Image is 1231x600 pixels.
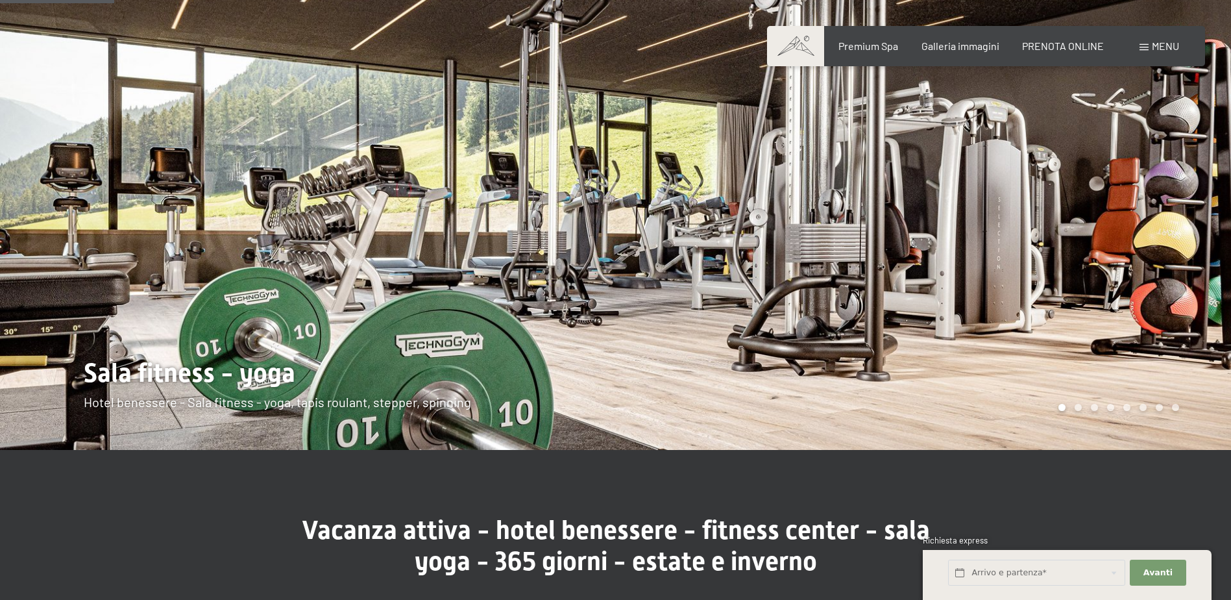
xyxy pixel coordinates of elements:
div: Carousel Page 1 (Current Slide) [1058,404,1066,411]
span: Menu [1152,40,1179,52]
button: Avanti [1130,560,1186,586]
div: Carousel Page 8 [1172,404,1179,411]
div: Carousel Pagination [1054,404,1179,411]
a: PRENOTA ONLINE [1022,40,1104,52]
a: Galleria immagini [921,40,999,52]
div: Carousel Page 7 [1156,404,1163,411]
div: Carousel Page 3 [1091,404,1098,411]
div: Carousel Page 5 [1123,404,1130,411]
div: Carousel Page 6 [1140,404,1147,411]
span: Richiesta express [923,535,988,545]
span: Avanti [1143,567,1173,579]
span: Vacanza attiva - hotel benessere - fitness center - sala yoga - 365 giorni - estate e inverno [302,515,930,577]
a: Premium Spa [838,40,898,52]
div: Carousel Page 4 [1107,404,1114,411]
div: Carousel Page 2 [1075,404,1082,411]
